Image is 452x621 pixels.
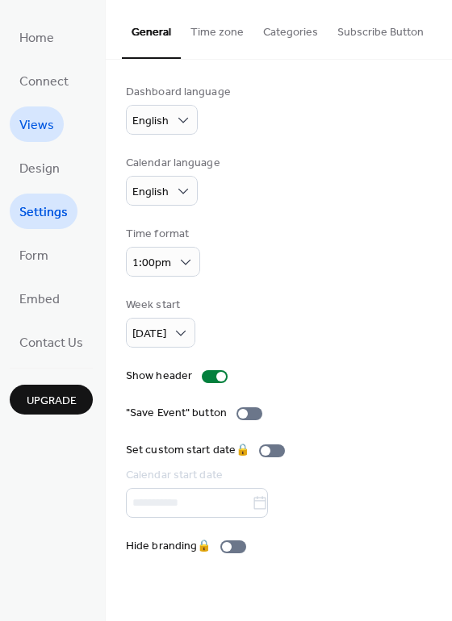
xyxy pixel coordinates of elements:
[19,244,48,269] span: Form
[10,385,93,415] button: Upgrade
[27,393,77,410] span: Upgrade
[132,181,169,203] span: English
[132,110,169,132] span: English
[10,194,77,229] a: Settings
[19,200,68,226] span: Settings
[126,405,227,422] div: "Save Event" button
[132,252,171,274] span: 1:00pm
[126,226,197,243] div: Time format
[19,26,54,52] span: Home
[126,297,192,314] div: Week start
[19,156,60,182] span: Design
[126,368,192,385] div: Show header
[10,150,69,185] a: Design
[19,287,60,313] span: Embed
[126,84,231,101] div: Dashboard language
[19,331,83,356] span: Contact Us
[10,106,64,142] a: Views
[132,323,166,345] span: [DATE]
[10,281,69,316] a: Embed
[126,155,220,172] div: Calendar language
[19,69,69,95] span: Connect
[10,324,93,360] a: Contact Us
[10,237,58,273] a: Form
[19,113,54,139] span: Views
[10,19,64,55] a: Home
[10,63,78,98] a: Connect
